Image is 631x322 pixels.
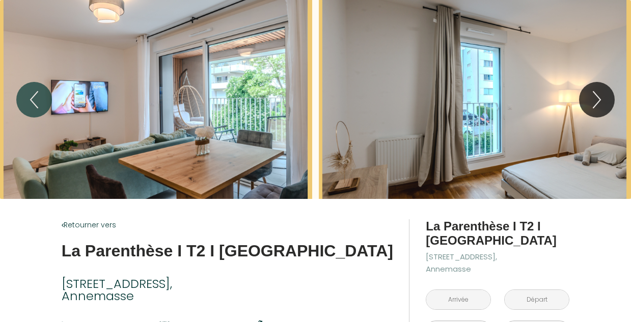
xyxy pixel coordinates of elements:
p: Annemasse [426,251,569,275]
button: Next [579,82,615,118]
p: La Parenthèse I T2 I [GEOGRAPHIC_DATA] [62,238,396,264]
input: Arrivée [426,290,490,310]
a: Retourner vers [62,219,396,230]
p: Annemasse [62,278,396,302]
span: [STREET_ADDRESS], [426,251,569,263]
button: Previous [16,82,52,118]
input: Départ [505,290,569,310]
p: La Parenthèse I T2 I [GEOGRAPHIC_DATA] [426,219,569,248]
span: [STREET_ADDRESS], [62,278,396,290]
